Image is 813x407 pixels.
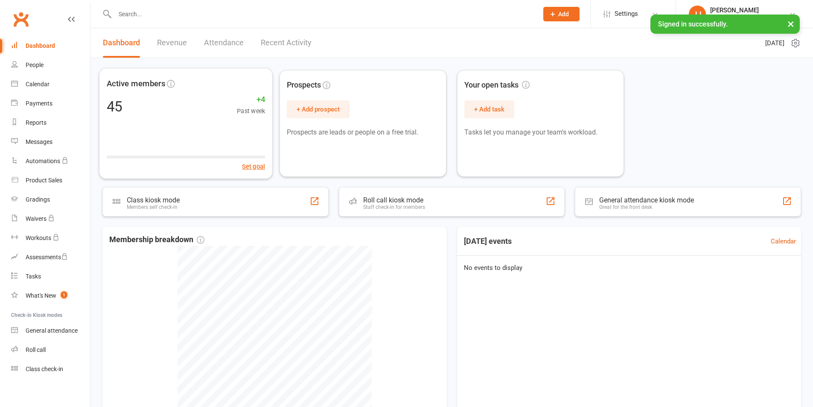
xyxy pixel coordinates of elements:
[543,7,580,21] button: Add
[11,190,90,209] a: Gradings
[454,256,805,280] div: No events to display
[363,196,425,204] div: Roll call kiosk mode
[26,100,52,107] div: Payments
[710,14,789,22] div: [PERSON_NAME] Boxing Gym
[26,138,52,145] div: Messages
[11,360,90,379] a: Class kiosk mode
[287,127,440,138] p: Prospects are leads or people on a free trial.
[599,204,694,210] div: Great for the front desk
[689,6,706,23] div: JJ
[11,209,90,228] a: Waivers
[26,42,55,49] div: Dashboard
[26,177,62,184] div: Product Sales
[26,196,50,203] div: Gradings
[26,215,47,222] div: Waivers
[237,93,265,106] span: +4
[11,171,90,190] a: Product Sales
[599,196,694,204] div: General attendance kiosk mode
[261,28,312,58] a: Recent Activity
[109,234,204,246] span: Membership breakdown
[11,132,90,152] a: Messages
[11,321,90,340] a: General attendance kiosk mode
[464,127,617,138] p: Tasks let you manage your team's workload.
[658,20,728,28] span: Signed in successfully.
[26,81,50,88] div: Calendar
[127,196,180,204] div: Class kiosk mode
[10,9,32,30] a: Clubworx
[26,254,68,261] div: Assessments
[287,100,350,118] button: + Add prospect
[11,228,90,248] a: Workouts
[11,340,90,360] a: Roll call
[107,99,122,113] div: 45
[765,38,784,48] span: [DATE]
[157,28,187,58] a: Revenue
[107,77,165,90] span: Active members
[61,291,67,299] span: 1
[242,161,265,171] button: Set goal
[11,36,90,56] a: Dashboard
[11,248,90,267] a: Assessments
[558,11,569,18] span: Add
[26,119,47,126] div: Reports
[26,292,56,299] div: What's New
[26,273,41,280] div: Tasks
[26,61,44,68] div: People
[26,366,63,372] div: Class check-in
[710,6,789,14] div: [PERSON_NAME]
[112,8,532,20] input: Search...
[287,79,321,91] span: Prospects
[11,94,90,113] a: Payments
[615,4,638,23] span: Settings
[26,158,60,164] div: Automations
[26,346,46,353] div: Roll call
[11,267,90,286] a: Tasks
[363,204,425,210] div: Staff check-in for members
[127,204,180,210] div: Members self check-in
[783,15,798,33] button: ×
[237,106,265,116] span: Past week
[464,79,530,91] span: Your open tasks
[26,234,51,241] div: Workouts
[11,75,90,94] a: Calendar
[771,236,796,246] a: Calendar
[204,28,244,58] a: Attendance
[103,28,140,58] a: Dashboard
[457,234,519,249] h3: [DATE] events
[11,152,90,171] a: Automations
[26,327,78,334] div: General attendance
[11,286,90,305] a: What's New1
[464,100,514,118] button: + Add task
[11,56,90,75] a: People
[11,113,90,132] a: Reports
